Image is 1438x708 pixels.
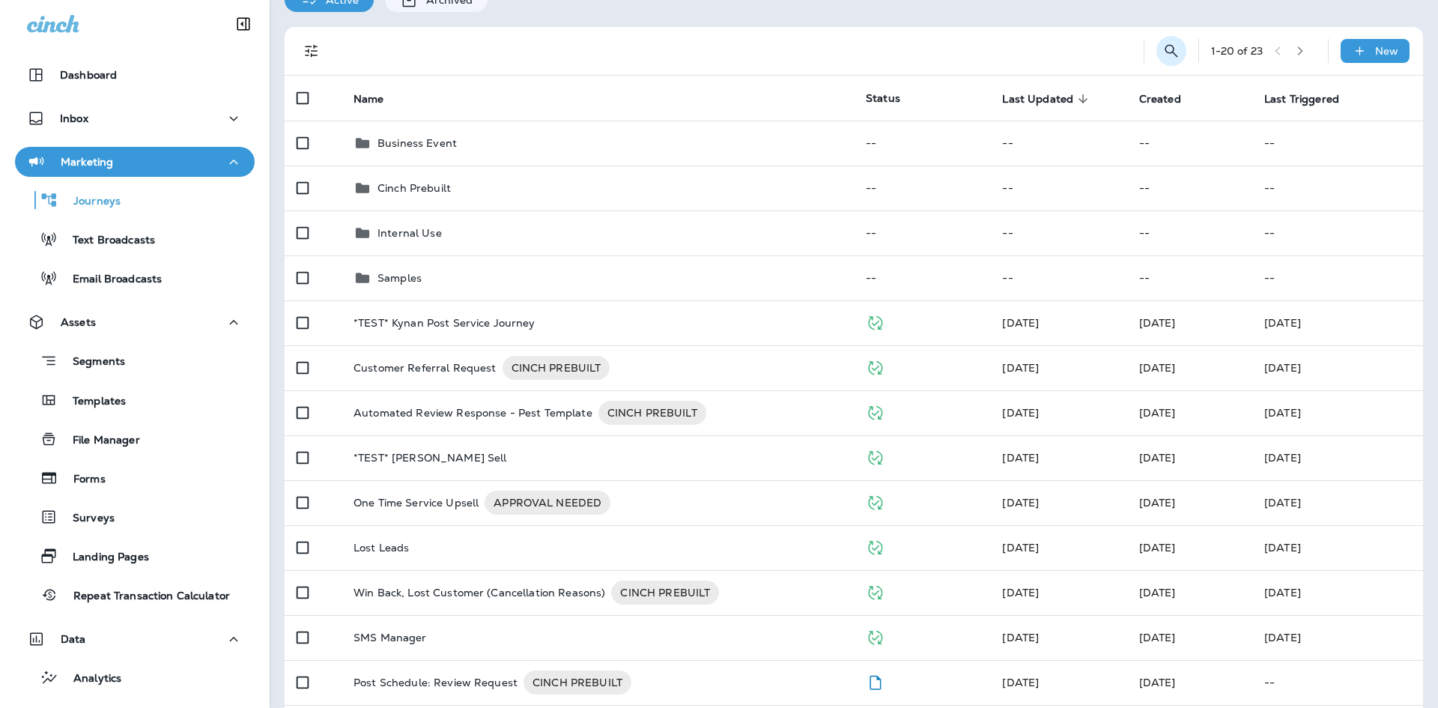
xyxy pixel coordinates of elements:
td: -- [990,121,1126,166]
span: Anthony Olivias [1002,406,1039,420]
td: -- [1252,121,1423,166]
p: Internal Use [377,227,442,239]
span: Name [354,92,404,106]
button: Data [15,624,255,654]
button: Search Journeys [1156,36,1186,66]
button: Assets [15,307,255,337]
td: [DATE] [1252,300,1423,345]
p: Landing Pages [58,551,149,565]
button: Filters [297,36,327,66]
span: Anthony Olivias [1002,316,1039,330]
p: Win Back, Lost Customer (Cancellation Reasons) [354,581,605,605]
p: SMS Manager [354,632,427,644]
button: Email Broadcasts [15,262,255,294]
button: Inbox [15,103,255,133]
span: Created [1139,93,1181,106]
span: Anthony Olivias [1002,361,1039,375]
span: CINCH PREBUILT [503,360,610,375]
span: Published [866,539,885,553]
span: APPROVAL NEEDED [485,495,610,510]
p: Dashboard [60,69,117,81]
span: Jason Munk [1002,496,1039,509]
span: Created [1139,92,1201,106]
button: Marketing [15,147,255,177]
span: Published [866,360,885,373]
td: -- [1252,211,1423,255]
td: -- [854,255,990,300]
span: Jason Munk [1139,676,1176,689]
td: [DATE] [1252,615,1423,660]
td: [DATE] [1252,480,1423,525]
span: Status [866,91,900,105]
span: Jason Munk [1139,541,1176,554]
td: [DATE] [1252,390,1423,435]
span: Last Triggered [1264,93,1339,106]
span: Anthony Olivias [1139,586,1176,599]
p: Inbox [60,112,88,124]
span: Jason Munk [1002,541,1039,554]
button: Dashboard [15,60,255,90]
p: Lost Leads [354,542,409,554]
span: Jason Munk [1139,361,1176,375]
div: 1 - 20 of 23 [1211,45,1263,57]
p: Surveys [58,512,115,526]
span: Published [866,450,885,463]
span: Jason Munk [1002,451,1039,465]
button: Templates [15,384,255,416]
td: -- [854,166,990,211]
span: Jason Munk [1002,676,1039,689]
p: Customer Referral Request [354,356,497,380]
span: Last Updated [1002,92,1093,106]
span: Name [354,93,384,106]
p: New [1375,45,1398,57]
td: -- [1252,255,1423,300]
span: CINCH PREBUILT [598,405,706,420]
p: Samples [377,272,422,284]
div: CINCH PREBUILT [503,356,610,380]
span: CINCH PREBUILT [611,585,719,600]
p: *TEST* [PERSON_NAME] Sell [354,452,507,464]
span: Anthony Olivias [1139,451,1176,465]
p: Automated Review Response - Pest Template [354,401,592,425]
span: Jason Munk [1002,586,1039,599]
p: Post Schedule: Review Request [354,671,518,695]
span: Published [866,315,885,328]
td: -- [990,211,1126,255]
p: Repeat Transaction Calculator [58,590,230,604]
p: Segments [58,355,125,370]
td: -- [990,255,1126,300]
span: Published [866,629,885,643]
p: One Time Service Upsell [354,491,479,515]
span: Published [866,405,885,418]
td: -- [1252,166,1423,211]
td: -- [1127,255,1252,300]
div: CINCH PREBUILT [524,671,631,695]
span: Frank Carreno [1139,631,1176,644]
span: Last Updated [1002,93,1073,106]
p: Journeys [58,195,121,209]
td: [DATE] [1252,345,1423,390]
button: Surveys [15,501,255,533]
td: -- [854,121,990,166]
button: Segments [15,345,255,377]
p: Templates [58,395,126,409]
p: Business Event [377,137,457,149]
span: Draft [866,674,885,688]
td: [DATE] [1252,570,1423,615]
td: [DATE] [1252,525,1423,570]
div: CINCH PREBUILT [611,581,719,605]
td: [DATE] [1252,435,1423,480]
span: Published [866,584,885,598]
span: Frank Carreno [1139,406,1176,420]
button: Forms [15,462,255,494]
button: Analytics [15,662,255,693]
p: Forms [58,473,106,487]
td: -- [854,211,990,255]
p: Text Broadcasts [58,234,155,248]
span: Last Triggered [1264,92,1359,106]
td: -- [1127,166,1252,211]
span: Published [866,494,885,508]
span: Jason Munk [1139,496,1176,509]
div: CINCH PREBUILT [598,401,706,425]
span: CINCH PREBUILT [524,675,631,690]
